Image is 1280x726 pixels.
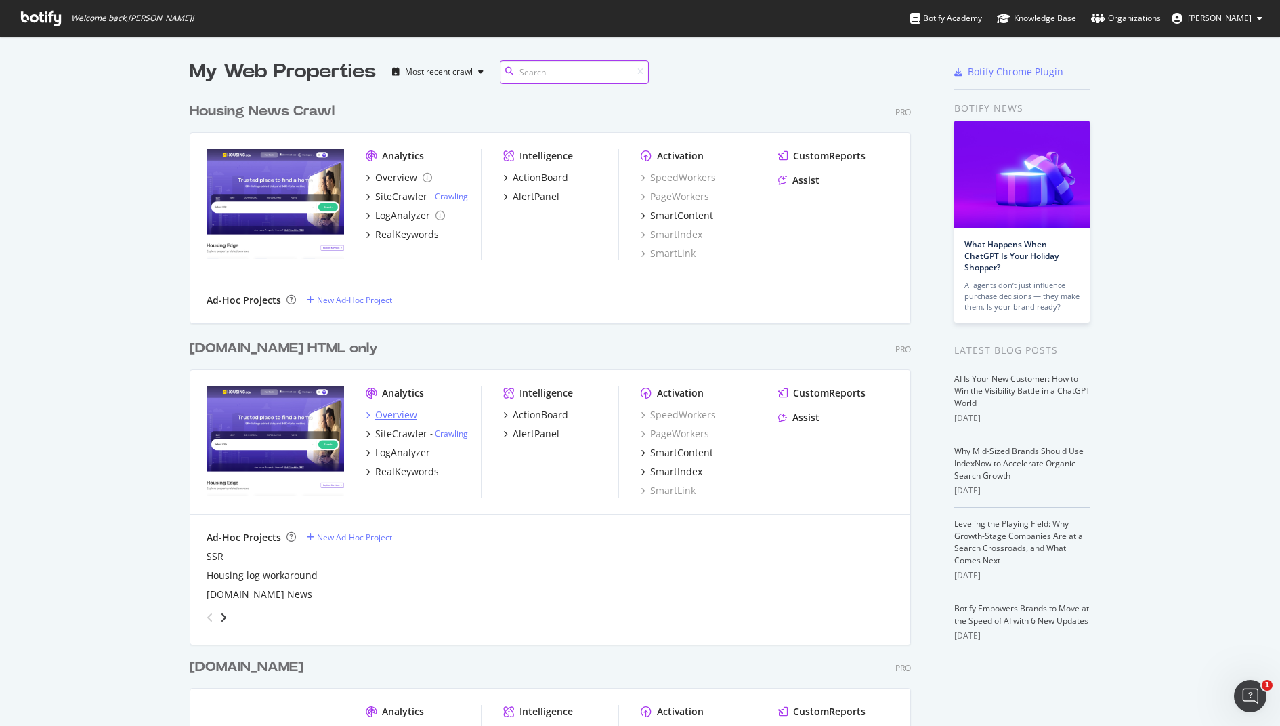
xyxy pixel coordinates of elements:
a: Overview [366,408,417,422]
a: [DOMAIN_NAME] News [207,588,312,601]
iframe: Intercom live chat [1234,680,1266,712]
div: Activation [657,705,704,719]
a: Housing log workaround [207,569,318,582]
a: CustomReports [778,386,866,400]
img: Housing News Crawl [207,149,344,259]
div: Ad-Hoc Projects [207,531,281,544]
span: 1 [1262,680,1273,691]
a: SpeedWorkers [641,171,716,184]
div: Assist [792,411,819,424]
div: SmartContent [650,446,713,460]
a: Botify Empowers Brands to Move at the Speed of AI with 6 New Updates [954,603,1089,626]
div: - [430,190,468,202]
a: Housing News Crawl [190,102,340,121]
a: SSR [207,550,223,563]
a: Overview [366,171,432,184]
a: PageWorkers [641,190,709,203]
div: angle-left [201,607,219,628]
div: Assist [792,174,819,187]
div: Overview [375,408,417,422]
div: AlertPanel [513,190,559,203]
a: RealKeywords [366,465,439,479]
div: CustomReports [793,149,866,163]
a: SmartIndex [641,228,702,241]
div: Botify Chrome Plugin [968,65,1063,79]
a: LogAnalyzer [366,446,430,460]
a: SpeedWorkers [641,408,716,422]
a: New Ad-Hoc Project [307,294,392,306]
div: [DATE] [954,569,1090,582]
div: PageWorkers [641,427,709,441]
a: RealKeywords [366,228,439,241]
div: Most recent crawl [405,68,473,76]
img: What Happens When ChatGPT Is Your Holiday Shopper? [954,121,1090,228]
div: Organizations [1091,12,1161,25]
div: CustomReports [793,705,866,719]
a: SmartContent [641,209,713,222]
a: [DOMAIN_NAME] HTML only [190,339,383,359]
div: SmartContent [650,209,713,222]
a: AlertPanel [503,427,559,441]
div: Activation [657,149,704,163]
div: [DOMAIN_NAME] [190,658,303,677]
div: RealKeywords [375,228,439,241]
a: Botify Chrome Plugin [954,65,1063,79]
input: Search [500,60,649,84]
div: Overview [375,171,417,184]
div: Activation [657,386,704,400]
div: Analytics [382,705,424,719]
a: What Happens When ChatGPT Is Your Holiday Shopper? [964,239,1059,273]
div: Intelligence [519,705,573,719]
div: Botify news [954,101,1090,116]
a: Crawling [435,428,468,439]
a: AI Is Your New Customer: How to Win the Visibility Battle in a ChatGPT World [954,373,1090,409]
a: SmartContent [641,446,713,460]
div: RealKeywords [375,465,439,479]
div: ActionBoard [513,408,568,422]
div: [DATE] [954,485,1090,497]
div: Analytics [382,149,424,163]
a: ActionBoard [503,408,568,422]
div: [DATE] [954,630,1090,642]
div: SiteCrawler [375,427,427,441]
a: Crawling [435,190,468,202]
div: LogAnalyzer [375,446,430,460]
a: SmartLink [641,484,696,498]
div: Intelligence [519,386,573,400]
a: SiteCrawler- Crawling [366,427,468,441]
a: SmartLink [641,247,696,260]
button: [PERSON_NAME] [1161,7,1273,29]
a: SiteCrawler- Crawling [366,190,468,203]
div: Pro [895,106,911,118]
div: SiteCrawler [375,190,427,203]
div: New Ad-Hoc Project [317,531,392,543]
div: ActionBoard [513,171,568,184]
a: CustomReports [778,705,866,719]
div: angle-right [219,611,228,624]
a: Leveling the Playing Field: Why Growth-Stage Companies Are at a Search Crossroads, and What Comes... [954,518,1083,566]
a: [DOMAIN_NAME] [190,658,309,677]
div: [DATE] [954,412,1090,424]
a: CustomReports [778,149,866,163]
div: [DOMAIN_NAME] HTML only [190,339,378,359]
a: New Ad-Hoc Project [307,531,392,543]
button: Most recent crawl [387,61,489,83]
div: - [430,428,468,439]
span: Venus Kalra [1188,12,1252,24]
a: Why Mid-Sized Brands Should Use IndexNow to Accelerate Organic Search Growth [954,445,1084,481]
div: Pro [895,662,911,674]
div: Pro [895,344,911,355]
a: ActionBoard [503,171,568,184]
div: Latest Blog Posts [954,343,1090,358]
a: Assist [778,174,819,187]
span: Welcome back, [PERSON_NAME] ! [71,13,194,24]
